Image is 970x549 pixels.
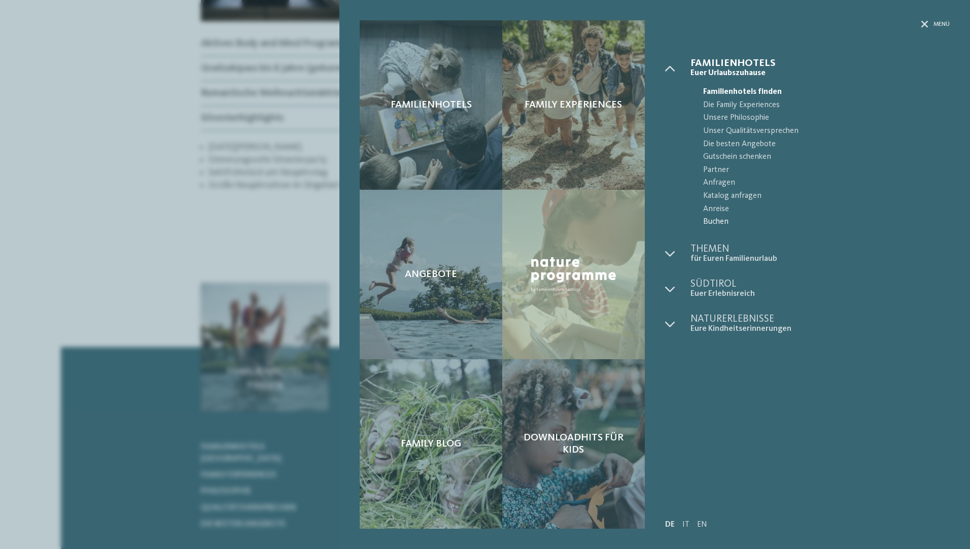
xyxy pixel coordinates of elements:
a: Silvester & Drei Könige Family Experiences [502,20,645,190]
span: Buchen [703,216,950,229]
span: Anfragen [703,177,950,190]
a: Die besten Angebote [690,138,950,151]
span: Downloadhits für Kids [512,432,635,456]
span: Angebote [405,268,457,281]
span: Partner [703,164,950,177]
span: Familienhotels finden [703,86,950,99]
span: Familienhotels [690,58,950,68]
a: Unser Qualitätsversprechen [690,125,950,138]
span: Themen [690,244,950,254]
a: Silvester & Drei Könige Family Blog [360,359,502,529]
span: Eure Kindheitserinnerungen [690,324,950,334]
a: Partner [690,164,950,177]
span: Euer Erlebnisreich [690,289,950,299]
a: Die Family Experiences [690,99,950,112]
a: Gutschein schenken [690,151,950,164]
span: Naturerlebnisse [690,314,950,324]
a: EN [697,521,707,529]
span: Family Blog [401,438,461,450]
span: Gutschein schenken [703,151,950,164]
span: Unser Qualitätsversprechen [703,125,950,138]
a: Silvester & Drei Könige Angebote [360,190,502,359]
span: Die besten Angebote [703,138,950,151]
a: Katalog anfragen [690,190,950,203]
a: Familienhotels finden [690,86,950,99]
a: DE [665,521,675,529]
span: Familienhotels [391,99,472,111]
span: für Euren Familienurlaub [690,254,950,264]
a: IT [682,521,689,529]
a: Familienhotels Euer Urlaubszuhause [690,58,950,78]
a: Anfragen [690,177,950,190]
a: Themen für Euren Familienurlaub [690,244,950,264]
a: Südtirol Euer Erlebnisreich [690,279,950,299]
span: Südtirol [690,279,950,289]
span: Euer Urlaubszuhause [690,68,950,78]
span: Katalog anfragen [703,190,950,203]
span: Family Experiences [525,99,622,111]
span: Menü [933,20,950,29]
img: Nature Programme [528,254,619,295]
a: Unsere Philosophie [690,112,950,125]
span: Die Family Experiences [703,99,950,112]
a: Silvester & Drei Könige Nature Programme [502,190,645,359]
a: Silvester & Drei Könige Familienhotels [360,20,502,190]
span: Anreise [703,203,950,216]
a: Naturerlebnisse Eure Kindheitserinnerungen [690,314,950,334]
a: Buchen [690,216,950,229]
a: Anreise [690,203,950,216]
span: Unsere Philosophie [703,112,950,125]
a: Silvester & Drei Könige Downloadhits für Kids [502,359,645,529]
